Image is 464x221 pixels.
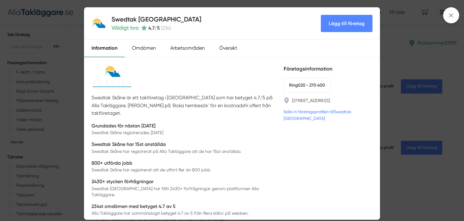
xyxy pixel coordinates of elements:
img: Swedtak Skåne logotyp [92,65,132,89]
p: Swedtak [GEOGRAPHIC_DATA] har fått 2430+ förfrågningar genom plattformen Alla Takläggare. [92,186,276,198]
span: 4.7 /5 [148,25,160,31]
a: [STREET_ADDRESS] [292,97,330,104]
: Lägg till företag [321,15,372,32]
span: ( 234 ) [161,25,171,31]
p: 2430+ stycken förfrågningar [92,178,276,185]
p: Swedtak Skåne är ett takföretag i [GEOGRAPHIC_DATA] som har betyget 4.7/5 på Alla Takläggare. [PE... [92,94,276,117]
p: 800+ utförda jobb [92,159,211,167]
a: Kolla in företagsprofilen tillSwedtak [GEOGRAPHIC_DATA] [284,108,372,122]
p: 234st omdömen med betyget 4.7 av 5 [92,203,249,210]
img: Swedtak Skåne favikon [92,16,107,31]
div: Översikt [212,40,244,57]
div: Arbetsområden [163,40,212,57]
div: Information [84,40,125,57]
p: Swedtak Skåne registrerades [DATE] [92,130,163,136]
p: Swedtak Skåne har registrerat på Alla Takläggare att de har 15st anställda. [92,148,241,154]
p: Alla Takläggare har sammanslagit betyget 4.7 av 5 från flera källor på webben. [92,210,249,216]
span: Väldigt bra [111,24,139,32]
div: Omdömen [125,40,163,57]
h5: Företagsinformation [284,65,372,73]
p: Swedtak Skåne har registrerat att de utfört fler än 800 jobb. [92,167,211,173]
p: Grundades för nästan [DATE] [92,122,163,130]
h4: Swedtak [GEOGRAPHIC_DATA] [111,15,201,24]
a: Ring020 - 270 400 [284,78,330,92]
p: Swedtak Skåne har 15st anställda [92,140,241,148]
